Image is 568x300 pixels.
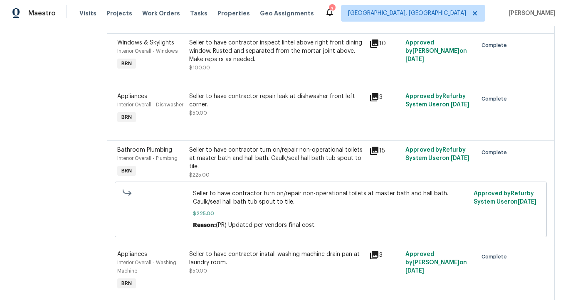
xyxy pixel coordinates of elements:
[190,10,207,16] span: Tasks
[505,9,556,17] span: [PERSON_NAME]
[142,9,180,17] span: Work Orders
[482,148,510,157] span: Complete
[474,191,536,205] span: Approved by Refurby System User on
[189,65,210,70] span: $100.00
[482,41,510,49] span: Complete
[117,102,183,107] span: Interior Overall - Dishwasher
[369,92,400,102] div: 3
[117,251,147,257] span: Appliances
[189,172,210,177] span: $225.00
[193,222,216,228] span: Reason:
[329,5,335,13] div: 3
[117,40,174,46] span: Windows & Skylights
[117,93,147,99] span: Appliances
[518,199,536,205] span: [DATE]
[189,111,207,116] span: $50.00
[405,93,469,108] span: Approved by Refurby System User on
[118,113,135,121] span: BRN
[106,9,132,17] span: Projects
[189,146,364,171] div: Seller to have contractor turn on/repair non-operational toilets at master bath and hall bath. Ca...
[118,59,135,68] span: BRN
[348,9,466,17] span: [GEOGRAPHIC_DATA], [GEOGRAPHIC_DATA]
[451,155,469,161] span: [DATE]
[216,222,316,228] span: (PR) Updated per vendors final cost.
[193,189,469,206] span: Seller to have contractor turn on/repair non-operational toilets at master bath and hall bath. Ca...
[118,279,135,288] span: BRN
[482,95,510,103] span: Complete
[79,9,96,17] span: Visits
[117,49,178,54] span: Interior Overall - Windows
[369,146,400,156] div: 15
[405,268,424,274] span: [DATE]
[189,268,207,273] span: $50.00
[117,260,176,273] span: Interior Overall - Washing Machine
[28,9,56,17] span: Maestro
[405,57,424,62] span: [DATE]
[369,250,400,260] div: 3
[260,9,314,17] span: Geo Assignments
[451,102,469,108] span: [DATE]
[117,156,178,161] span: Interior Overall - Plumbing
[189,92,364,109] div: Seller to have contractor repair leak at dishwasher front left corner.
[217,9,250,17] span: Properties
[117,147,172,153] span: Bathroom Plumbing
[405,147,469,161] span: Approved by Refurby System User on
[369,39,400,49] div: 10
[189,39,364,64] div: Seller to have contractor inspect lintel above right front dining window. Rusted and separated fr...
[405,40,467,62] span: Approved by [PERSON_NAME] on
[118,167,135,175] span: BRN
[405,251,467,274] span: Approved by [PERSON_NAME] on
[193,209,469,218] span: $225.00
[189,250,364,267] div: Seller to have contractor install washing machine drain pan at laundry room.
[482,253,510,261] span: Complete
